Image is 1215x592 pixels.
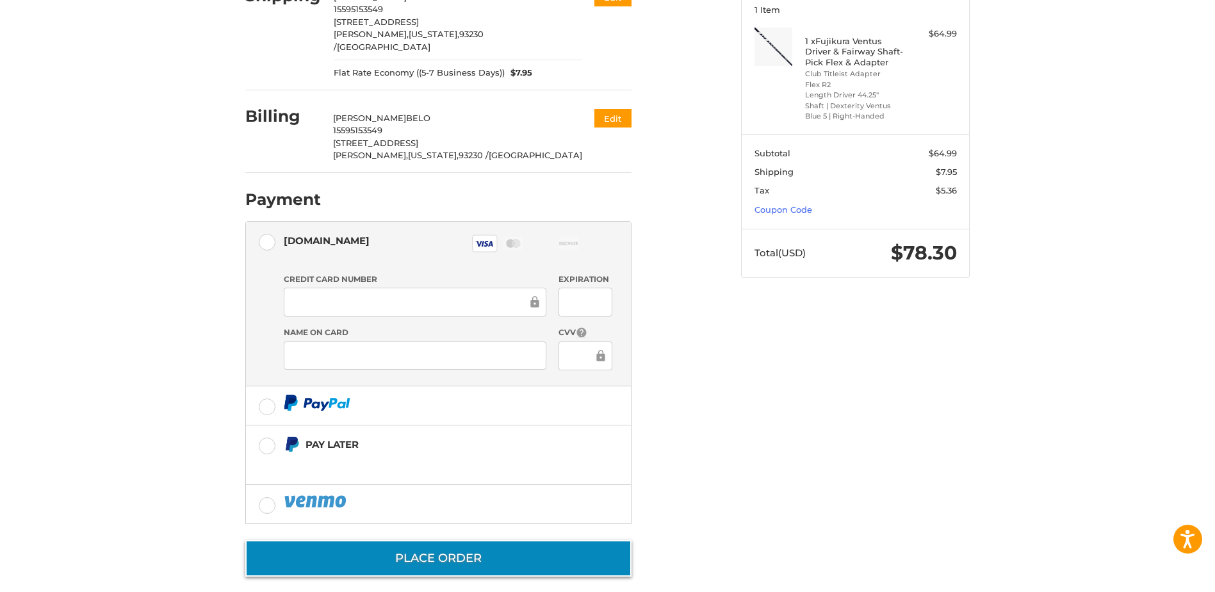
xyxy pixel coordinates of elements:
[408,150,459,160] span: [US_STATE],
[334,67,505,79] span: Flat Rate Economy ((5-7 Business Days))
[936,167,957,177] span: $7.95
[284,274,546,285] label: Credit Card Number
[284,327,546,338] label: Name on Card
[805,90,903,101] li: Length Driver 44.25"
[284,395,350,411] img: PayPal icon
[489,150,582,160] span: [GEOGRAPHIC_DATA]
[333,125,382,135] span: 15595153549
[306,434,551,455] div: Pay Later
[559,327,612,339] label: CVV
[284,457,551,469] iframe: PayPal Message 1
[754,185,769,195] span: Tax
[333,113,406,123] span: [PERSON_NAME]
[754,4,957,15] h3: 1 Item
[754,167,794,177] span: Shipping
[929,148,957,158] span: $64.99
[333,138,418,148] span: [STREET_ADDRESS]
[594,109,632,127] button: Edit
[409,29,459,39] span: [US_STATE],
[245,106,320,126] h2: Billing
[805,69,903,79] li: Club Titleist Adapter
[906,28,957,40] div: $64.99
[505,67,533,79] span: $7.95
[805,101,903,122] li: Shaft | Dexterity Ventus Blue 5 | Right-Handed
[559,274,612,285] label: Expiration
[333,150,408,160] span: [PERSON_NAME],
[337,42,430,52] span: [GEOGRAPHIC_DATA]
[805,79,903,90] li: Flex R2
[334,17,419,27] span: [STREET_ADDRESS]
[754,148,790,158] span: Subtotal
[334,29,409,39] span: [PERSON_NAME],
[406,113,430,123] span: BELO
[284,493,349,509] img: PayPal icon
[334,4,383,14] span: 15595153549
[891,241,957,265] span: $78.30
[805,36,903,67] h4: 1 x Fujikura Ventus Driver & Fairway Shaft- Pick Flex & Adapter
[334,29,484,52] span: 93230 /
[245,190,321,210] h2: Payment
[936,185,957,195] span: $5.36
[459,150,489,160] span: 93230 /
[754,247,806,259] span: Total (USD)
[284,436,300,452] img: Pay Later icon
[245,540,632,577] button: Place Order
[284,230,370,251] div: [DOMAIN_NAME]
[754,204,812,215] a: Coupon Code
